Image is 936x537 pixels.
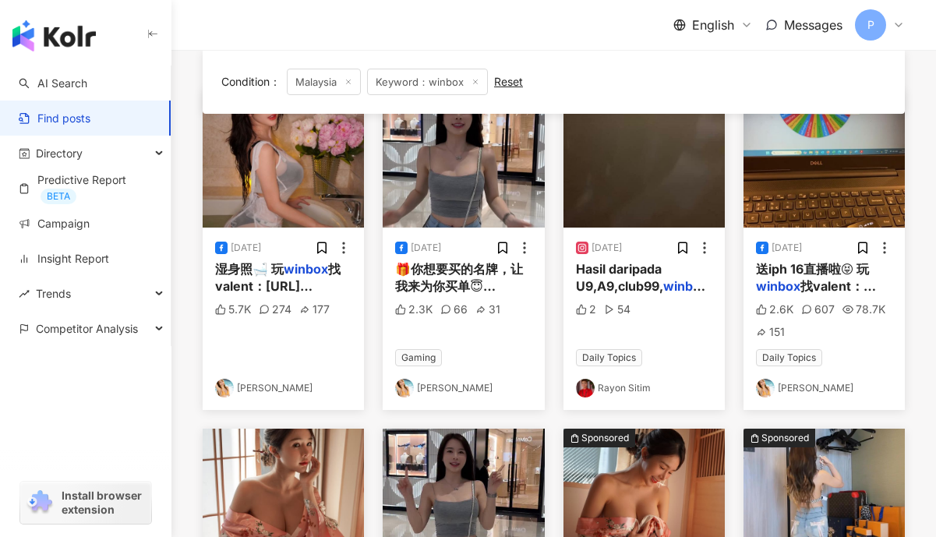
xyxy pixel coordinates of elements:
span: Condition ： [221,75,281,88]
mark: winbox [756,278,800,294]
a: KOL AvatarRayon Sitim [576,379,712,397]
span: Malaysia [287,69,361,95]
span: rise [19,288,30,299]
div: [DATE] [231,242,261,255]
img: KOL Avatar [215,379,234,397]
span: 找valent：[URL][DOMAIN_NAME] 注册link：[URL][DOMAIN_NAME]送iph 16直播啦😝 玩 [756,278,892,381]
span: Trends [36,276,71,311]
div: 2.6K [756,302,793,317]
span: Daily Topics [576,349,642,366]
div: 177 [299,302,330,317]
span: Keyword：winbox [367,69,488,95]
img: logo [12,20,96,51]
mark: winbox [663,278,708,294]
span: English [692,16,734,34]
a: Campaign [19,216,90,231]
span: Hasil daripada U9,A9,club99, [576,261,663,294]
span: 湿身照🛁 玩 [215,261,284,277]
img: post-image [203,89,364,228]
a: Find posts [19,111,90,126]
img: chrome extension [25,490,55,515]
div: 31 [475,302,500,317]
span: Directory [36,136,83,171]
span: Competitor Analysis [36,311,138,346]
span: P [867,16,874,34]
div: 151 [756,324,785,340]
a: Insight Report [19,251,109,267]
a: KOL Avatar[PERSON_NAME] [215,379,351,397]
img: post-image [744,89,905,228]
img: post-image [563,89,725,228]
button: Sponsored [203,89,364,228]
span: Gaming [395,349,442,366]
div: [DATE] [592,242,622,255]
a: searchAI Search [19,76,87,91]
img: KOL Avatar [576,379,595,397]
div: 54 [604,302,630,317]
div: Reset [494,76,523,88]
div: Sponsored [581,430,629,446]
div: 2.3K [395,302,433,317]
div: 78.7K [842,302,885,317]
div: 607 [801,302,835,317]
a: chrome extensionInstall browser extension [20,482,151,524]
span: Daily Topics [756,349,822,366]
div: 2 [576,302,596,317]
span: 送iph 16直播啦😝 玩 [756,261,870,277]
div: Sponsored [761,430,809,446]
div: 5.7K [215,302,251,317]
img: post-image [383,89,544,228]
img: KOL Avatar [395,379,414,397]
mark: winbox [284,261,328,277]
a: KOL Avatar[PERSON_NAME] [756,379,892,397]
a: Predictive ReportBETA [19,172,158,204]
div: 66 [440,302,468,317]
button: Sponsored [744,89,905,228]
div: [DATE] [772,242,802,255]
div: [DATE] [411,242,441,255]
img: KOL Avatar [756,379,775,397]
div: 274 [259,302,291,317]
span: Install browser extension [62,489,147,517]
span: 🎁你想要买的名牌，让我来为你买单😇# [395,261,523,312]
a: KOL Avatar[PERSON_NAME] [395,379,532,397]
span: Messages [784,17,842,33]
